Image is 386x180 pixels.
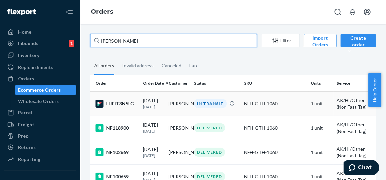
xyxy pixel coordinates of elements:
[194,123,225,132] div: DELIVERED
[85,2,119,22] ol: breadcrumbs
[18,40,38,47] div: Inbounds
[95,148,138,156] div: NF102669
[18,75,34,82] div: Orders
[189,57,199,74] div: Late
[122,57,154,74] div: Invalid address
[308,91,334,116] td: 1 unit
[346,35,371,55] div: Create order
[143,104,163,110] p: [DATE]
[4,131,76,141] a: Prep
[18,121,34,128] div: Freight
[331,5,345,19] button: Open Search Box
[63,5,76,19] button: Close Navigation
[166,91,192,116] td: [PERSON_NAME]
[261,37,300,44] div: Filter
[166,140,192,164] td: [PERSON_NAME]
[95,100,138,108] div: HJEIT3N5LG
[4,38,76,49] a: Inbounds1
[18,87,61,93] div: Ecommerce Orders
[4,107,76,118] a: Parcel
[162,57,181,74] div: Canceled
[368,73,381,107] button: Help Center
[194,148,225,157] div: DELIVERED
[308,140,334,164] td: 1 unit
[4,27,76,37] a: Home
[140,75,166,91] th: Order Date
[191,75,241,91] th: Status
[337,152,381,159] div: (Non Fast Tag)
[4,154,76,165] a: Reporting
[194,99,227,108] div: IN TRANSIT
[91,8,113,15] a: Orders
[308,75,334,91] th: Units
[18,52,39,59] div: Inventory
[304,34,337,47] button: Import Orders
[69,40,74,47] div: 1
[337,97,381,104] p: AK/HI/Other
[94,57,114,75] div: All orders
[244,149,306,156] div: NFH-GTH-1060
[15,96,76,107] a: Wholesale Orders
[337,170,381,177] p: AK/HI/Other
[143,146,163,158] div: [DATE]
[95,124,138,132] div: NF118900
[143,97,163,110] div: [DATE]
[344,160,379,177] iframe: Opens a widget where you can chat to one of our agents
[143,128,163,134] p: [DATE]
[341,34,376,47] button: Create order
[346,5,359,19] button: Open notifications
[337,104,381,110] div: (Non Fast Tag)
[18,64,53,71] div: Replenishments
[90,75,140,91] th: Order
[143,122,163,134] div: [DATE]
[18,98,59,105] div: Wholesale Orders
[261,34,300,47] button: Filter
[337,121,381,128] p: AK/HI/Other
[4,62,76,73] a: Replenishments
[90,34,257,47] input: Search orders
[361,5,374,19] button: Open account menu
[18,133,28,139] div: Prep
[241,75,308,91] th: SKU
[308,116,334,140] td: 1 unit
[4,73,76,84] a: Orders
[169,80,189,86] div: Customer
[143,153,163,158] p: [DATE]
[4,142,76,153] a: Returns
[244,173,306,180] div: NFH-GTH-1060
[334,75,384,91] th: Service
[4,119,76,130] a: Freight
[337,146,381,152] p: AK/HI/Other
[7,9,36,15] img: Flexport logo
[4,50,76,61] a: Inventory
[18,109,32,116] div: Parcel
[244,100,306,107] div: NFH-GTH-1060
[18,156,40,163] div: Reporting
[166,116,192,140] td: [PERSON_NAME]
[18,144,36,151] div: Returns
[244,125,306,131] div: NFH-GTH-1060
[337,128,381,135] div: (Non Fast Tag)
[18,29,31,35] div: Home
[15,85,76,95] a: Ecommerce Orders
